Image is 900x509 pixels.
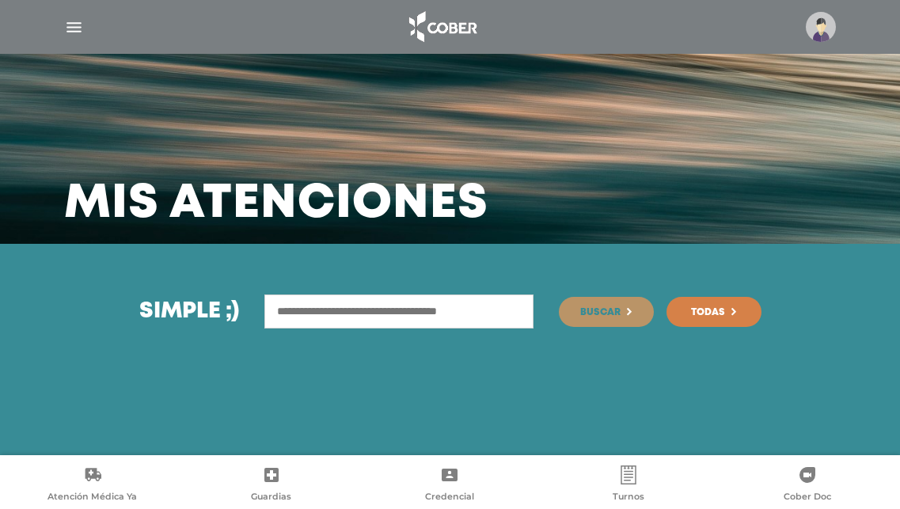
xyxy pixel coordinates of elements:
img: logo_cober_home-white.png [401,8,484,46]
span: Cober Doc [784,491,831,505]
span: Credencial [425,491,474,505]
img: profile-placeholder.svg [806,12,836,42]
img: Cober_menu-lines-white.svg [64,17,84,37]
span: Simple [139,302,221,321]
span: Guardias [251,491,291,505]
button: Buscar [559,297,654,327]
h3: Mis atenciones [64,184,488,225]
span: Turnos [613,491,644,505]
a: Credencial [361,465,540,506]
a: Todas [666,297,761,327]
span: Buscar [580,308,621,317]
span: Todas [691,308,725,317]
span: Atención Médica Ya [47,491,137,505]
a: Cober Doc [718,465,897,506]
span: ;) [226,302,239,321]
a: Guardias [182,465,361,506]
a: Atención Médica Ya [3,465,182,506]
a: Turnos [539,465,718,506]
